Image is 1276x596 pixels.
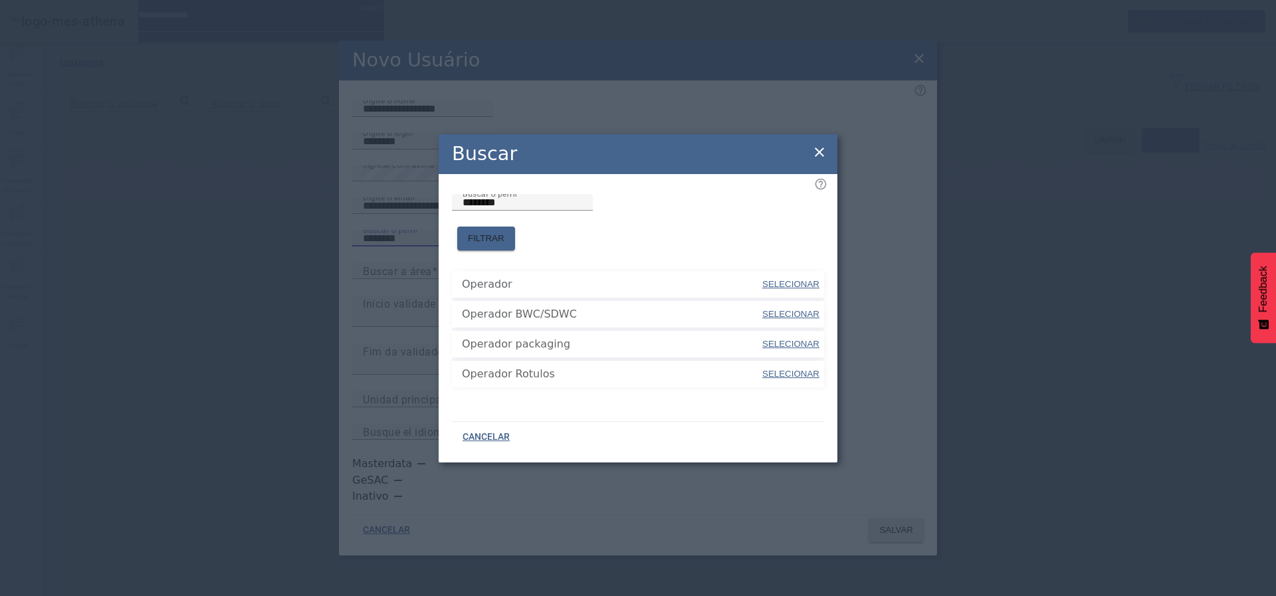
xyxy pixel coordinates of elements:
button: SELECIONAR [761,302,821,326]
span: CANCELAR [463,431,510,444]
span: SELECIONAR [762,279,819,289]
span: Operador BWC/SDWC [462,306,761,322]
button: Feedback - Mostrar pesquisa [1251,252,1276,343]
button: SELECIONAR [761,362,821,386]
mat-label: Buscar o perfil [463,189,517,198]
button: SELECIONAR [761,332,821,356]
span: FILTRAR [468,232,504,245]
button: CANCELAR [452,425,520,449]
button: FILTRAR [457,227,515,250]
span: SELECIONAR [762,339,819,349]
span: Operador [462,276,761,292]
span: SELECIONAR [762,369,819,379]
span: Operador Rotulos [462,366,761,382]
span: Feedback [1257,266,1269,312]
button: SELECIONAR [761,272,821,296]
h2: Buscar [452,140,517,168]
span: Operador packaging [462,336,761,352]
span: SELECIONAR [762,309,819,319]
